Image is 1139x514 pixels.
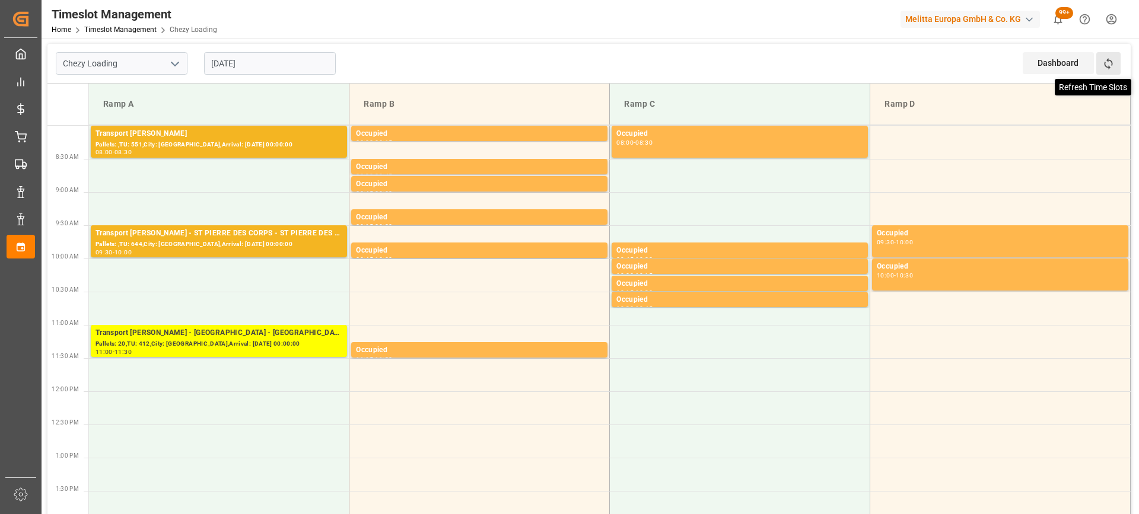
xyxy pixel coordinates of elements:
[375,356,392,362] div: 11:30
[96,149,113,155] div: 08:00
[356,128,603,140] div: Occupied
[52,286,79,293] span: 10:30 AM
[635,290,653,295] div: 10:30
[356,161,603,173] div: Occupied
[356,356,373,362] div: 11:15
[204,52,336,75] input: DD-MM-YYYY
[373,140,375,145] div: -
[52,320,79,326] span: 11:00 AM
[356,245,603,257] div: Occupied
[375,257,392,262] div: 10:00
[896,273,913,278] div: 10:30
[356,190,373,196] div: 08:45
[96,228,342,240] div: Transport [PERSON_NAME] - ST PIERRE DES CORPS - ST PIERRE DES CORPS
[52,25,71,34] a: Home
[877,261,1124,273] div: Occupied
[894,273,896,278] div: -
[880,93,1121,115] div: Ramp D
[96,250,113,255] div: 09:30
[359,93,600,115] div: Ramp B
[96,349,113,355] div: 11:00
[356,344,603,356] div: Occupied
[375,224,392,229] div: 09:30
[616,278,863,290] div: Occupied
[113,149,114,155] div: -
[635,273,653,278] div: 10:15
[634,257,635,262] div: -
[356,140,373,145] div: 08:00
[56,220,79,226] span: 9:30 AM
[356,173,373,178] div: 08:30
[375,190,392,196] div: 09:00
[56,52,187,75] input: Type to search/select
[619,93,860,115] div: Ramp C
[616,128,863,140] div: Occupied
[616,261,863,273] div: Occupied
[96,327,342,339] div: Transport [PERSON_NAME] - [GEOGRAPHIC_DATA] - [GEOGRAPHIC_DATA]
[616,290,634,295] div: 10:15
[634,140,635,145] div: -
[52,253,79,260] span: 10:00 AM
[166,55,183,73] button: open menu
[356,224,373,229] div: 09:15
[56,187,79,193] span: 9:00 AM
[356,178,603,190] div: Occupied
[96,339,342,349] div: Pallets: 20,TU: 412,City: [GEOGRAPHIC_DATA],Arrival: [DATE] 00:00:00
[877,240,894,245] div: 09:30
[375,140,392,145] div: 08:15
[877,228,1124,240] div: Occupied
[52,5,217,23] div: Timeslot Management
[635,257,653,262] div: 10:00
[616,294,863,306] div: Occupied
[52,353,79,359] span: 11:30 AM
[56,486,79,492] span: 1:30 PM
[1023,52,1094,74] div: Dashboard
[52,419,79,426] span: 12:30 PM
[56,452,79,459] span: 1:00 PM
[373,257,375,262] div: -
[1071,6,1098,33] button: Help Center
[373,224,375,229] div: -
[616,140,634,145] div: 08:00
[373,173,375,178] div: -
[113,250,114,255] div: -
[114,250,132,255] div: 10:00
[634,290,635,295] div: -
[96,140,342,150] div: Pallets: ,TU: 551,City: [GEOGRAPHIC_DATA],Arrival: [DATE] 00:00:00
[52,386,79,392] span: 12:00 PM
[113,349,114,355] div: -
[635,306,653,311] div: 10:45
[894,240,896,245] div: -
[901,11,1040,28] div: Melitta Europa GmbH & Co. KG
[56,154,79,160] span: 8:30 AM
[1045,6,1071,33] button: show 100 new notifications
[635,140,653,145] div: 08:30
[877,273,894,278] div: 10:00
[84,25,157,34] a: Timeslot Management
[375,173,392,178] div: 08:45
[616,245,863,257] div: Occupied
[98,93,339,115] div: Ramp A
[114,349,132,355] div: 11:30
[616,257,634,262] div: 09:45
[896,240,913,245] div: 10:00
[356,212,603,224] div: Occupied
[96,128,342,140] div: Transport [PERSON_NAME]
[634,273,635,278] div: -
[1055,7,1073,19] span: 99+
[901,8,1045,30] button: Melitta Europa GmbH & Co. KG
[616,306,634,311] div: 10:30
[373,356,375,362] div: -
[616,273,634,278] div: 10:00
[356,257,373,262] div: 09:45
[634,306,635,311] div: -
[114,149,132,155] div: 08:30
[96,240,342,250] div: Pallets: ,TU: 644,City: [GEOGRAPHIC_DATA],Arrival: [DATE] 00:00:00
[373,190,375,196] div: -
